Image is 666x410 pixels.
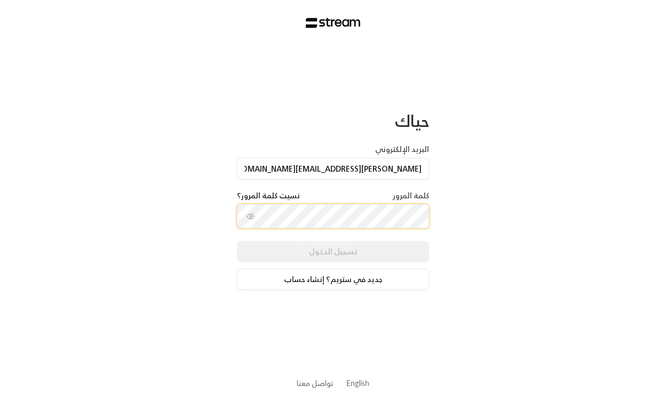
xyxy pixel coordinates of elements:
[395,107,429,135] span: حياك
[375,144,429,155] label: البريد الإلكتروني
[393,190,429,201] label: كلمة المرور
[297,377,334,389] button: تواصل معنا
[306,18,361,28] img: Stream Logo
[242,208,259,225] button: toggle password visibility
[297,376,334,390] a: تواصل معنا
[237,269,429,290] a: جديد في ستريم؟ إنشاء حساب
[237,190,300,201] a: نسيت كلمة المرور؟
[346,373,369,393] a: English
